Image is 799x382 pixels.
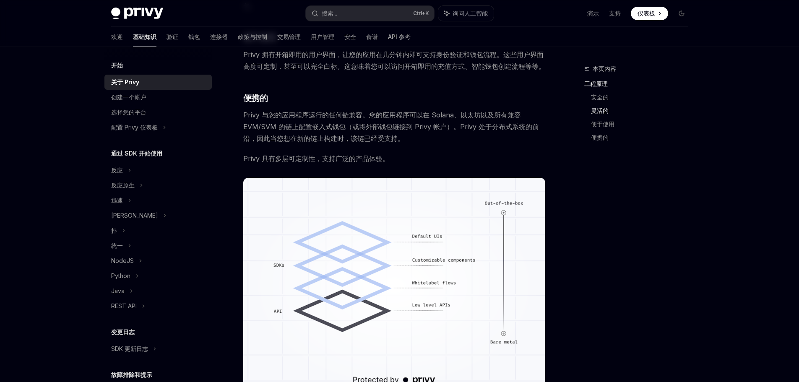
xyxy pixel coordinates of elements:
font: 反应 [111,166,123,174]
a: 政策与控制 [238,27,267,47]
font: 食谱 [366,33,378,40]
font: 关于 Privy [111,78,139,86]
font: REST API [111,302,137,309]
font: 选择您的平台 [111,109,146,116]
font: 统一 [111,242,123,249]
a: 欢迎 [111,27,123,47]
font: +K [422,10,429,16]
font: 交易管理 [277,33,301,40]
font: 创建一个帐户 [111,94,146,101]
a: 仪表板 [631,7,668,20]
font: Privy 具有多层可定制性，支持广泛的产品体验。 [243,154,389,163]
a: 创建一个帐户 [104,90,212,105]
font: 灵活的 [591,107,609,114]
button: 切换暗模式 [675,7,688,20]
font: 扑 [111,227,117,234]
a: 交易管理 [277,27,301,47]
a: 灵活的 [591,104,695,117]
font: 仪表板 [638,10,655,17]
font: 故障排除和提示 [111,371,152,378]
font: 欢迎 [111,33,123,40]
font: Ctrl [413,10,422,16]
button: 搜索...Ctrl+K [306,6,434,21]
font: Privy 拥有开箱即用的用户界面，让您的应用在几分钟内即可支持身份验证和钱包流程。这些用户界面高度可定制，甚至可以完全白标。这意味着您可以访问开箱即用的充值方式、智能钱包创建流程等等。 [243,50,545,70]
font: [PERSON_NAME] [111,212,158,219]
font: 本页内容 [593,65,616,72]
font: API 参考 [388,33,411,40]
font: 迅速 [111,197,123,204]
a: 演示 [587,9,599,18]
font: 便携的 [243,93,268,103]
a: 食谱 [366,27,378,47]
a: 验证 [167,27,178,47]
a: 便于使用 [591,117,695,131]
font: Python [111,272,130,279]
font: 反应原生 [111,182,135,189]
font: 安全 [344,33,356,40]
font: 工程原理 [584,80,608,87]
a: 工程原理 [584,77,695,91]
font: 钱包 [188,33,200,40]
font: 询问人工智能 [453,10,488,17]
font: 变更日志 [111,328,135,335]
a: 用户管理 [311,27,334,47]
a: 支持 [609,9,621,18]
a: 连接器 [210,27,228,47]
font: Privy 与您的应用程序运行的任何链兼容。您的应用程序可以在 Solana、以太坊以及所有兼容 EVM/SVM 的链上配置嵌入式钱包（或将外部钱包链接到 Privy 帐户）。Privy 处于分... [243,111,539,143]
a: 选择您的平台 [104,105,212,120]
font: 配置 Privy 仪表板 [111,124,158,131]
font: 安全的 [591,94,609,101]
a: 钱包 [188,27,200,47]
button: 询问人工智能 [438,6,494,21]
font: 基础知识 [133,33,156,40]
font: 验证 [167,33,178,40]
font: 通过 SDK 开始使用 [111,150,162,157]
font: Java [111,287,125,294]
a: 安全 [344,27,356,47]
a: 关于 Privy [104,75,212,90]
font: 便携的 [591,134,609,141]
font: 开始 [111,62,123,69]
font: 用户管理 [311,33,334,40]
a: API 参考 [388,27,411,47]
font: 连接器 [210,33,228,40]
font: 演示 [587,10,599,17]
font: 支持 [609,10,621,17]
font: SDK 更新日志 [111,345,148,352]
font: 搜索... [322,10,337,17]
font: 政策与控制 [238,33,267,40]
img: 深色标志 [111,8,163,19]
font: NodeJS [111,257,134,264]
a: 基础知识 [133,27,156,47]
a: 安全的 [591,91,695,104]
a: 便携的 [591,131,695,144]
font: 便于使用 [591,120,614,127]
